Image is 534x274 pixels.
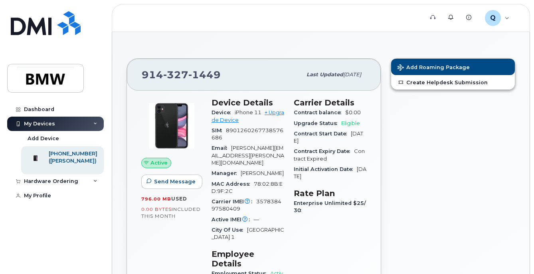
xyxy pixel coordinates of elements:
h3: Rate Plan [294,189,366,198]
span: Contract Start Date [294,131,351,137]
img: iPhone_11.jpg [148,102,196,150]
span: 8901260267738576686 [212,127,283,141]
span: 78:02:8B:ED:9F:2C [212,181,283,194]
span: Manager [212,170,241,176]
button: Send Message [141,175,202,189]
span: iPhone 11 [235,109,261,115]
span: [GEOGRAPHIC_DATA] 1 [212,227,284,240]
span: Contract balance [294,109,345,115]
span: MAC Address [212,181,254,187]
span: 914 [142,69,221,81]
h3: Device Details [212,98,284,107]
span: used [171,196,187,202]
span: Device [212,109,235,115]
span: [PERSON_NAME] [241,170,284,176]
span: — [254,216,259,222]
span: $0.00 [345,109,361,115]
span: Initial Activation Date [294,166,357,172]
span: 1449 [188,69,221,81]
span: Contract Expired [294,148,365,161]
span: Add Roaming Package [398,64,470,72]
span: Active IMEI [212,216,254,222]
span: [PERSON_NAME][EMAIL_ADDRESS][PERSON_NAME][DOMAIN_NAME] [212,145,284,166]
span: Carrier IMEI [212,199,256,205]
h3: Carrier Details [294,98,366,107]
span: 0.00 Bytes [141,206,172,212]
span: Contract Expiry Date [294,148,354,154]
span: City Of Use [212,227,247,233]
span: Upgrade Status [294,120,341,126]
span: SIM [212,127,226,133]
span: [DATE] [343,71,361,77]
span: Eligible [341,120,360,126]
span: Active [150,159,168,167]
h3: Employee Details [212,249,284,268]
span: Enterprise Unlimited $25/30 [294,200,366,213]
span: 796.00 MB [141,196,171,202]
span: Send Message [154,178,196,185]
a: + Upgrade Device [212,109,284,123]
button: Add Roaming Package [391,59,515,75]
span: Last updated [307,71,343,77]
a: Create Helpdesk Submission [391,75,515,89]
span: Email [212,145,231,151]
iframe: Messenger Launcher [499,239,528,268]
span: 327 [163,69,188,81]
